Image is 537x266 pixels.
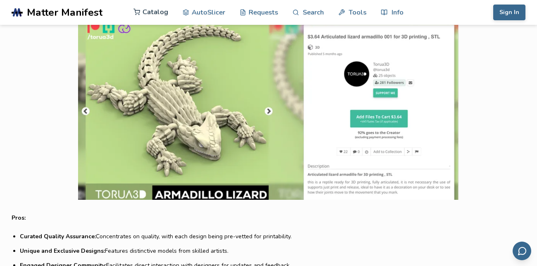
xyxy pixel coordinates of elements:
[20,232,96,240] strong: Curated Quality Assurance:
[513,242,531,260] button: Send feedback via email
[20,247,105,255] strong: Unique and Exclusive Designs:
[20,232,525,241] li: Concentrates on quality, with each design being pre-vetted for printability.
[27,7,102,18] span: Matter Manifest
[12,214,26,222] strong: Pros:
[20,247,525,255] li: Features distinctive models from skilled artists.
[493,5,525,20] button: Sign In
